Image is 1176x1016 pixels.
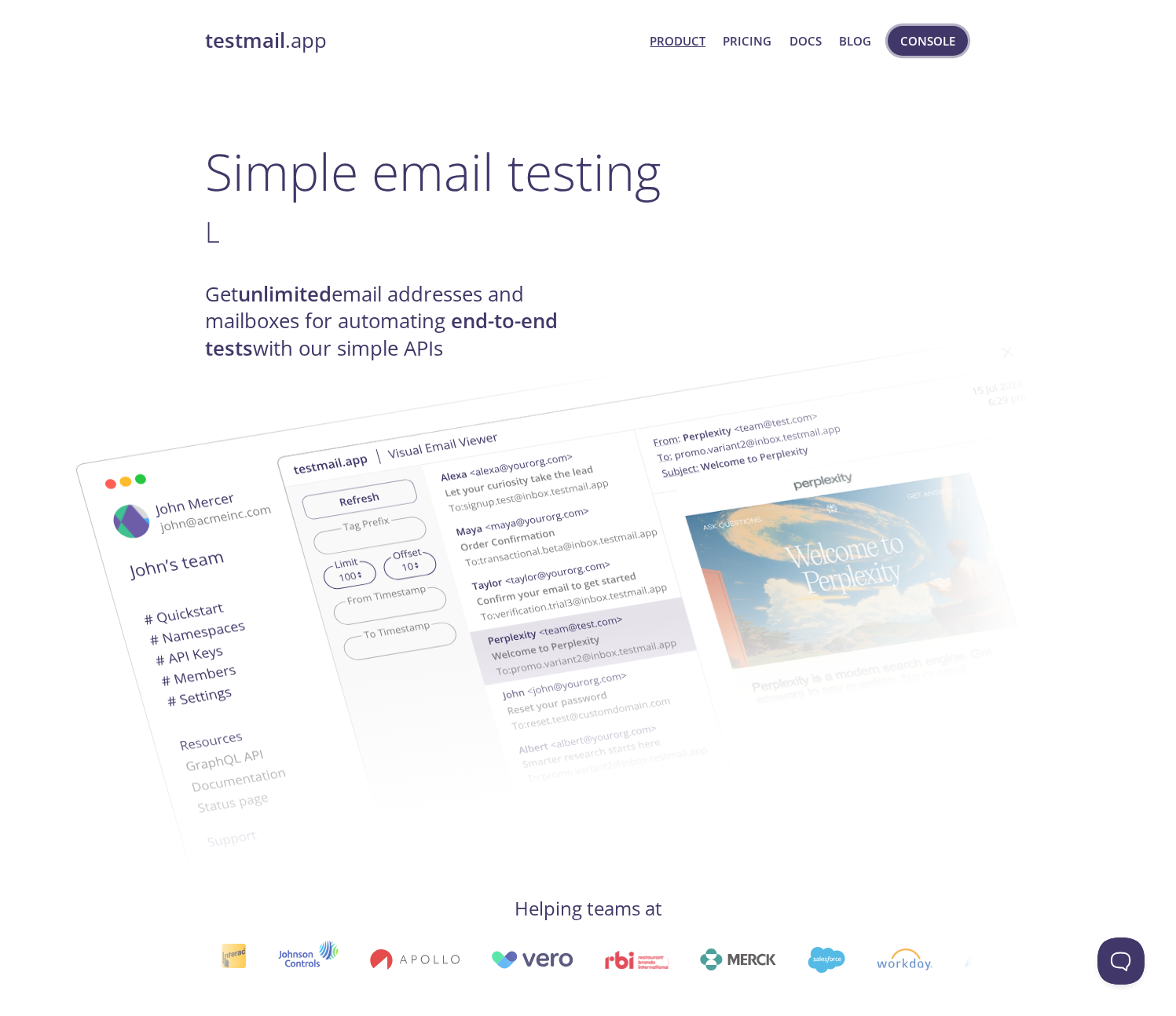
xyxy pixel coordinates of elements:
a: Blog [839,31,871,51]
img: testmail-email-viewer [275,312,1123,844]
span: L [205,212,220,251]
img: salesforce [804,947,841,973]
img: apollo [365,948,455,970]
img: testmail-email-viewer [16,364,864,895]
img: johnsoncontrols [273,941,334,978]
span: Console [900,31,955,51]
img: workday [873,948,929,970]
a: Docs [789,31,822,51]
img: merck [696,948,772,970]
img: rbi [601,951,665,969]
a: Product [650,31,705,51]
strong: testmail [205,27,285,54]
h4: Get email addresses and mailboxes for automating with our simple APIs [205,281,588,362]
h1: Simple email testing [205,141,972,202]
button: Console [888,26,968,56]
h4: Helping teams at [205,896,972,921]
a: Pricing [723,31,771,51]
img: vero [486,951,570,969]
strong: end-to-end tests [205,307,558,361]
a: testmail.app [205,27,638,54]
strong: unlimited [238,280,332,308]
iframe: Help Scout Beacon - Open [1097,937,1145,985]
